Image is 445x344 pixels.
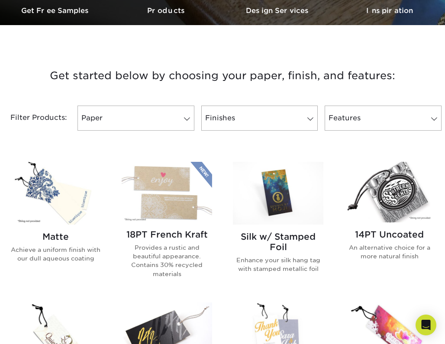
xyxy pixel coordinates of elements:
[344,162,435,292] a: 14PT Uncoated Hang Tags 14PT Uncoated An alternative choice for a more natural finish
[190,162,212,188] img: New Product
[122,162,212,292] a: 18PT French Kraft Hang Tags 18PT French Kraft Provides a rustic and beautiful appearance. Contain...
[233,162,323,292] a: Silk w/ Stamped Foil Hang Tags Silk w/ Stamped Foil Enhance your silk hang tag with stamped metal...
[122,162,212,222] img: 18PT French Kraft Hang Tags
[233,231,323,252] h2: Silk w/ Stamped Foil
[325,106,442,131] a: Features
[222,6,334,15] h3: Design Services
[233,256,323,273] p: Enhance your silk hang tag with stamped metallic foil
[344,229,435,240] h2: 14PT Uncoated
[122,243,212,279] p: Provides a rustic and beautiful appearance. Contains 30% recycled materials
[416,315,436,335] div: Open Intercom Messenger
[10,162,101,225] img: Matte Hang Tags
[77,106,194,131] a: Paper
[10,162,101,292] a: Matte Hang Tags Matte Achieve a uniform finish with our dull aqueous coating
[122,229,212,240] h2: 18PT French Kraft
[6,56,439,95] h3: Get started below by choosing your paper, finish, and features:
[111,6,222,15] h3: Products
[10,245,101,263] p: Achieve a uniform finish with our dull aqueous coating
[233,162,323,225] img: Silk w/ Stamped Foil Hang Tags
[201,106,318,131] a: Finishes
[344,243,435,261] p: An alternative choice for a more natural finish
[10,231,101,242] h2: Matte
[2,318,74,341] iframe: Google Customer Reviews
[344,162,435,222] img: 14PT Uncoated Hang Tags
[334,6,445,15] h3: Inspiration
